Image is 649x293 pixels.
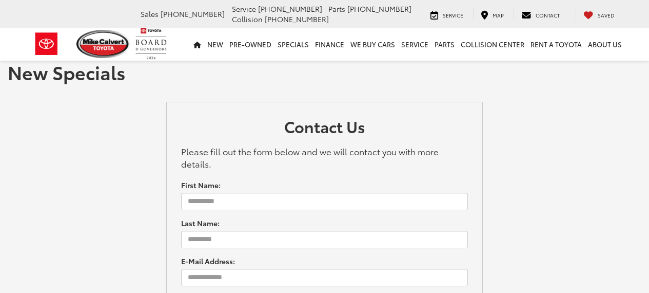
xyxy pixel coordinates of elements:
[398,28,431,61] a: Service
[232,14,263,24] span: Collision
[514,9,567,20] a: Contact
[232,4,256,14] span: Service
[443,11,463,19] span: Service
[598,11,615,19] span: Saved
[181,256,235,266] label: E-Mail Address:
[347,4,411,14] span: [PHONE_NUMBER]
[536,11,560,19] span: Contact
[226,28,274,61] a: Pre-Owned
[204,28,226,61] a: New
[181,180,221,190] label: First Name:
[493,11,504,19] span: Map
[181,218,220,228] label: Last Name:
[585,28,625,61] a: About Us
[181,118,468,140] h2: Contact Us
[458,28,527,61] a: Collision Center
[161,9,225,19] span: [PHONE_NUMBER]
[8,62,641,82] h1: New Specials
[27,27,66,61] img: Toyota
[76,30,131,58] img: Mike Calvert Toyota
[527,28,585,61] a: Rent a Toyota
[181,145,468,170] p: Please fill out the form below and we will contact you with more details.
[328,4,345,14] span: Parts
[258,4,322,14] span: [PHONE_NUMBER]
[576,9,622,20] a: My Saved Vehicles
[312,28,347,61] a: Finance
[431,28,458,61] a: Parts
[141,9,159,19] span: Sales
[274,28,312,61] a: Specials
[423,9,471,20] a: Service
[347,28,398,61] a: WE BUY CARS
[473,9,512,20] a: Map
[265,14,329,24] span: [PHONE_NUMBER]
[190,28,204,61] a: Home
